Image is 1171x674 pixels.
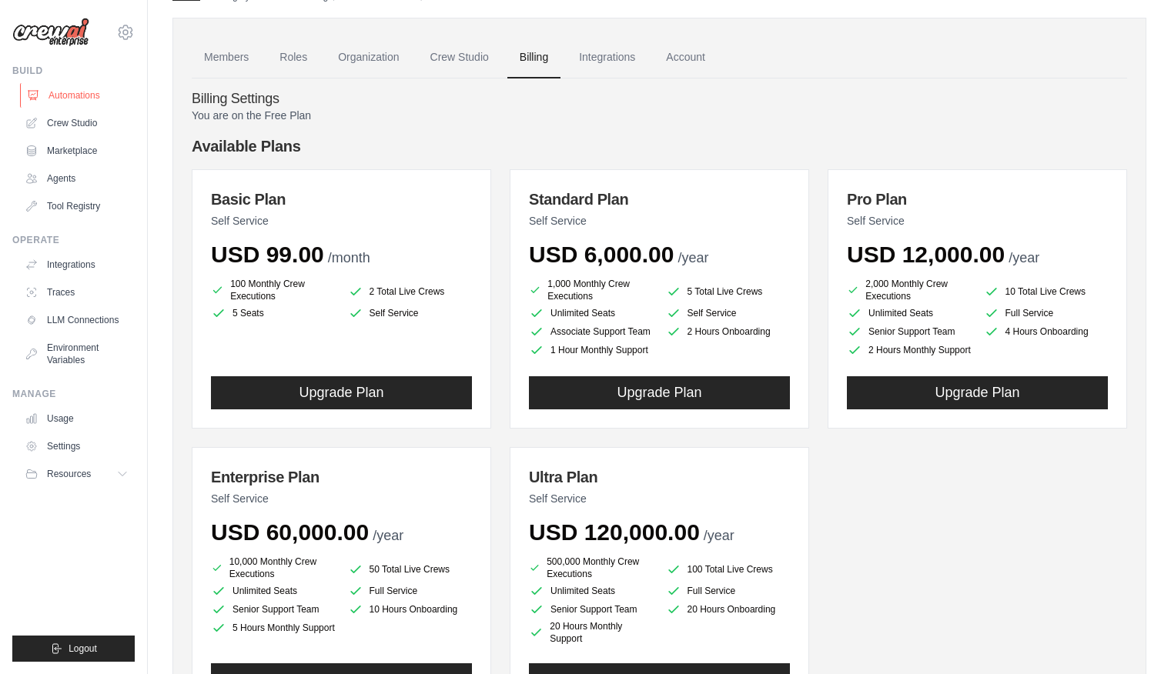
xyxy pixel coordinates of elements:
[211,278,336,302] li: 100 Monthly Crew Executions
[666,324,791,339] li: 2 Hours Onboarding
[666,602,791,617] li: 20 Hours Onboarding
[418,37,501,78] a: Crew Studio
[211,602,336,617] li: Senior Support Team
[529,376,790,409] button: Upgrade Plan
[211,491,472,506] p: Self Service
[18,111,135,135] a: Crew Studio
[666,559,791,580] li: 100 Total Live Crews
[847,242,1005,267] span: USD 12,000.00
[529,324,654,339] li: Associate Support Team
[211,242,324,267] span: USD 99.00
[529,583,654,599] li: Unlimited Seats
[267,37,320,78] a: Roles
[12,388,135,400] div: Manage
[18,194,135,219] a: Tool Registry
[192,135,1127,157] h4: Available Plans
[211,519,369,545] span: USD 60,000.00
[326,37,411,78] a: Organization
[211,620,336,636] li: 5 Hours Monthly Support
[18,138,135,163] a: Marketplace
[211,213,472,229] p: Self Service
[211,466,472,488] h3: Enterprise Plan
[192,37,261,78] a: Members
[211,189,472,210] h3: Basic Plan
[984,305,1109,321] li: Full Service
[192,108,1127,123] p: You are on the Free Plan
[211,583,336,599] li: Unlimited Seats
[654,37,718,78] a: Account
[507,37,560,78] a: Billing
[348,559,473,580] li: 50 Total Live Crews
[529,466,790,488] h3: Ultra Plan
[984,324,1109,339] li: 4 Hours Onboarding
[666,305,791,321] li: Self Service
[18,434,135,459] a: Settings
[12,636,135,662] button: Logout
[69,642,97,655] span: Logout
[12,65,135,77] div: Build
[847,376,1108,409] button: Upgrade Plan
[211,556,336,580] li: 10,000 Monthly Crew Executions
[529,305,654,321] li: Unlimited Seats
[1009,250,1039,265] span: /year
[18,166,135,191] a: Agents
[47,468,91,480] span: Resources
[666,281,791,302] li: 5 Total Live Crews
[12,18,89,47] img: Logo
[678,250,708,265] span: /year
[529,213,790,229] p: Self Service
[18,462,135,486] button: Resources
[984,281,1109,302] li: 10 Total Live Crews
[704,528,734,543] span: /year
[529,189,790,210] h3: Standard Plan
[348,305,473,321] li: Self Service
[529,342,654,358] li: 1 Hour Monthly Support
[348,602,473,617] li: 10 Hours Onboarding
[328,250,370,265] span: /month
[847,189,1108,210] h3: Pro Plan
[529,519,700,545] span: USD 120,000.00
[348,281,473,302] li: 2 Total Live Crews
[847,305,972,321] li: Unlimited Seats
[529,491,790,506] p: Self Service
[18,280,135,305] a: Traces
[847,213,1108,229] p: Self Service
[567,37,647,78] a: Integrations
[18,406,135,431] a: Usage
[20,83,136,108] a: Automations
[666,583,791,599] li: Full Service
[847,278,972,302] li: 2,000 Monthly Crew Executions
[529,242,674,267] span: USD 6,000.00
[211,376,472,409] button: Upgrade Plan
[529,278,654,302] li: 1,000 Monthly Crew Executions
[847,324,972,339] li: Senior Support Team
[373,528,403,543] span: /year
[211,305,336,321] li: 5 Seats
[12,234,135,246] div: Operate
[18,308,135,332] a: LLM Connections
[18,335,135,372] a: Environment Variables
[18,252,135,277] a: Integrations
[529,602,654,617] li: Senior Support Team
[348,583,473,599] li: Full Service
[529,556,654,580] li: 500,000 Monthly Crew Executions
[192,91,1127,108] h4: Billing Settings
[529,620,654,645] li: 20 Hours Monthly Support
[847,342,972,358] li: 2 Hours Monthly Support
